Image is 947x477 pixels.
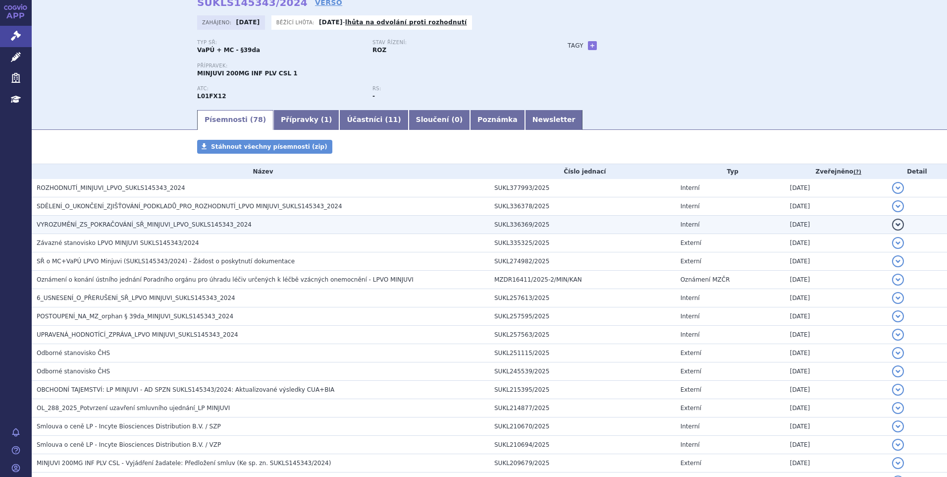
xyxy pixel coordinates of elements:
button: detail [892,255,904,267]
td: SUKL377993/2025 [489,179,676,197]
p: Přípravek: [197,63,548,69]
td: SUKL257613/2025 [489,289,676,307]
span: Externí [681,239,701,246]
span: OL_288_2025_Potvrzení uzavření smluvního ujednání_LP MINJUVI [37,405,230,412]
td: SUKL210670/2025 [489,417,676,436]
p: ATC: [197,86,363,92]
span: OBCHODNÍ TAJEMSTVÍ: LP MINJUVI - AD SPZN SUKLS145343/2024: Aktualizované výsledky CUA+BIA [37,386,334,393]
a: Sloučení (0) [409,110,470,130]
th: Detail [887,164,947,179]
td: SUKL209679/2025 [489,454,676,473]
td: SUKL245539/2025 [489,362,676,381]
span: 1 [324,116,329,123]
button: detail [892,365,904,377]
span: 11 [388,116,398,123]
strong: ROZ [372,47,386,54]
th: Zveřejněno [785,164,887,179]
span: ROZHODNUTÍ_MINJUVI_LPVO_SUKLS145343_2024 [37,184,185,191]
td: SUKL257563/2025 [489,326,676,344]
span: Externí [681,386,701,393]
td: [DATE] [785,436,887,454]
strong: [DATE] [319,19,343,26]
button: detail [892,274,904,286]
button: detail [892,292,904,304]
strong: [DATE] [236,19,260,26]
span: Oznámení MZČR [681,276,730,283]
td: SUKL251115/2025 [489,344,676,362]
span: Interní [681,313,700,320]
button: detail [892,237,904,249]
span: Externí [681,460,701,467]
button: detail [892,402,904,414]
h3: Tagy [568,40,583,52]
span: Externí [681,368,701,375]
td: SUKL257595/2025 [489,307,676,326]
a: + [588,41,597,50]
span: Interní [681,295,700,301]
button: detail [892,457,904,469]
button: detail [892,384,904,396]
a: Poznámka [470,110,525,130]
span: Smlouva o ceně LP - Incyte Biosciences Distribution B.V. / SZP [37,423,221,430]
td: [DATE] [785,417,887,436]
td: SUKL210694/2025 [489,436,676,454]
td: [DATE] [785,454,887,473]
button: detail [892,219,904,231]
td: [DATE] [785,234,887,252]
td: [DATE] [785,216,887,234]
th: Název [32,164,489,179]
a: Stáhnout všechny písemnosti (zip) [197,140,332,154]
button: detail [892,182,904,194]
td: SUKL215395/2025 [489,381,676,399]
abbr: (?) [853,169,861,176]
td: [DATE] [785,197,887,216]
span: MINJUVI 200MG INF PLV CSL - Vyjádření žadatele: Předložení smluv (Ke sp. zn. SUKLS145343/2024) [37,460,331,467]
span: Smlouva o ceně LP - Incyte Biosciences Distribution B.V. / VZP [37,441,221,448]
td: [DATE] [785,344,887,362]
a: lhůta na odvolání proti rozhodnutí [345,19,467,26]
span: Externí [681,405,701,412]
span: Interní [681,221,700,228]
td: [DATE] [785,307,887,326]
span: Externí [681,258,701,265]
th: Typ [676,164,785,179]
p: Stav řízení: [372,40,538,46]
span: Závazné stanovisko LPVO MINJUVI SUKLS145343/2024 [37,239,199,246]
button: detail [892,439,904,451]
td: [DATE] [785,381,887,399]
span: Interní [681,331,700,338]
p: RS: [372,86,538,92]
td: [DATE] [785,179,887,197]
td: [DATE] [785,252,887,271]
span: UPRAVENÁ_HODNOTÍCÍ_ZPRÁVA_LPVO MINJUVI_SUKLS145343_2024 [37,331,238,338]
td: [DATE] [785,399,887,417]
span: Interní [681,441,700,448]
strong: TAFASITAMAB [197,93,226,100]
span: 0 [455,116,460,123]
p: - [319,18,467,26]
span: VYROZUMĚNÍ_ZS_POKRAČOVÁNÍ_SŘ_MINJUVI_LPVO_SUKLS145343_2024 [37,221,252,228]
button: detail [892,200,904,212]
span: Oznámení o konání ústního jednání Poradního orgánu pro úhradu léčiv určených k léčbě vzácných one... [37,276,414,283]
span: 78 [253,116,263,123]
span: MINJUVI 200MG INF PLV CSL 1 [197,70,298,77]
span: SŘ o MC+VaPÚ LPVO Minjuvi (SUKLS145343/2024) - Žádost o poskytnutí dokumentace [37,258,295,265]
td: SUKL335325/2025 [489,234,676,252]
span: Interní [681,184,700,191]
button: detail [892,420,904,432]
th: Číslo jednací [489,164,676,179]
span: Interní [681,423,700,430]
td: SUKL336378/2025 [489,197,676,216]
td: [DATE] [785,271,887,289]
button: detail [892,329,904,341]
td: SUKL336369/2025 [489,216,676,234]
td: [DATE] [785,362,887,381]
span: Externí [681,350,701,357]
strong: - [372,93,375,100]
a: Přípravky (1) [273,110,339,130]
button: detail [892,310,904,322]
a: Účastníci (11) [339,110,408,130]
td: SUKL214877/2025 [489,399,676,417]
span: Běžící lhůta: [276,18,316,26]
a: Newsletter [525,110,583,130]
